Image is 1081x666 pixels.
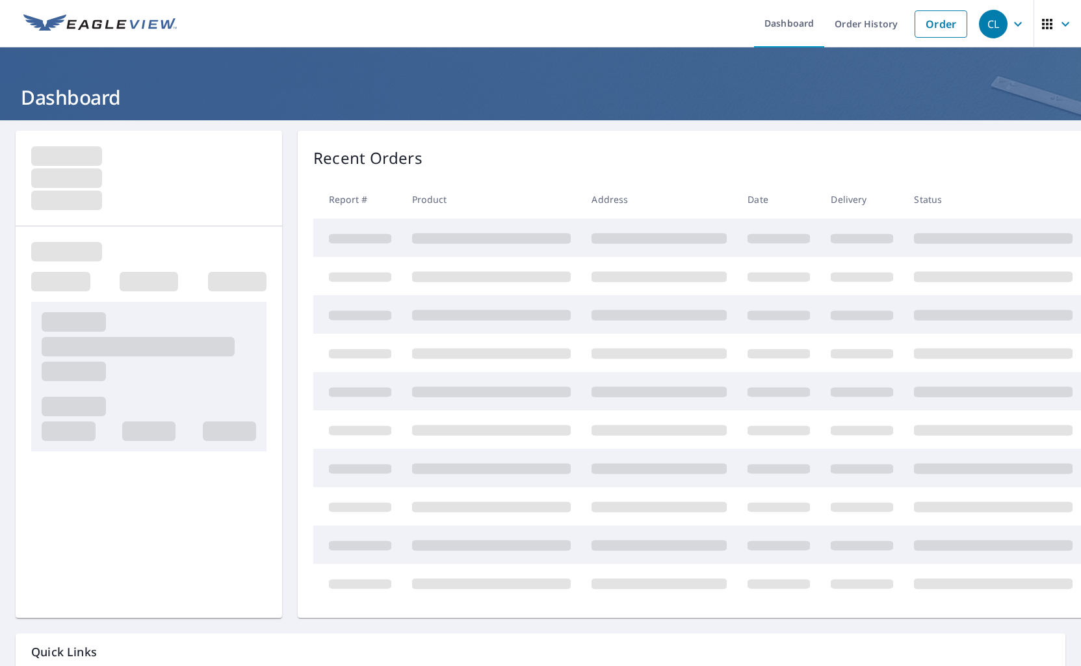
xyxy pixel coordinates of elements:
[820,180,904,219] th: Delivery
[23,14,177,34] img: EV Logo
[313,180,402,219] th: Report #
[402,180,581,219] th: Product
[31,644,1050,660] p: Quick Links
[313,146,423,170] p: Recent Orders
[979,10,1008,38] div: CL
[737,180,820,219] th: Date
[16,84,1065,111] h1: Dashboard
[581,180,737,219] th: Address
[915,10,967,38] a: Order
